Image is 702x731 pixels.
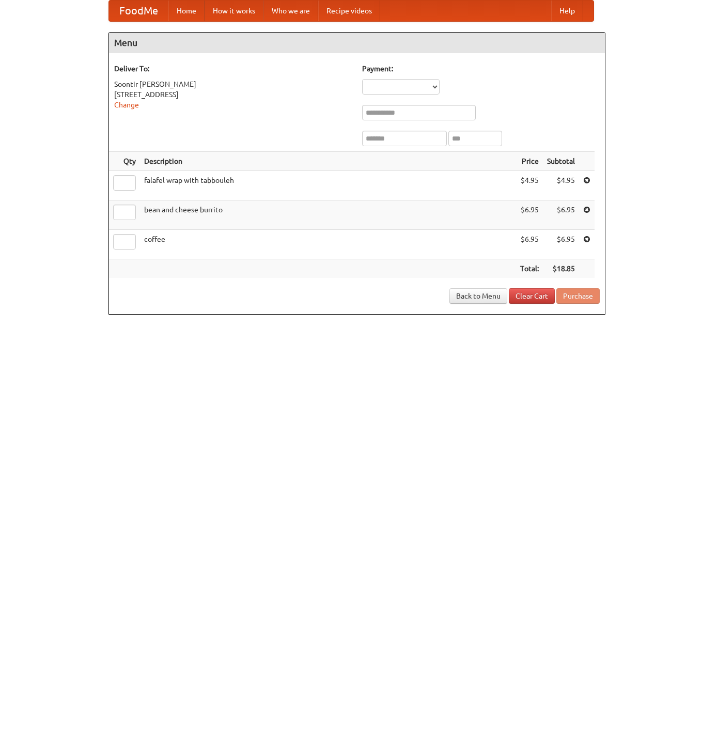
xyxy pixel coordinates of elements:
[114,64,352,74] h5: Deliver To:
[543,152,579,171] th: Subtotal
[318,1,380,21] a: Recipe videos
[543,171,579,200] td: $4.95
[556,288,600,304] button: Purchase
[509,288,555,304] a: Clear Cart
[516,171,543,200] td: $4.95
[543,259,579,278] th: $18.85
[516,259,543,278] th: Total:
[551,1,583,21] a: Help
[168,1,205,21] a: Home
[516,230,543,259] td: $6.95
[263,1,318,21] a: Who we are
[109,1,168,21] a: FoodMe
[449,288,507,304] a: Back to Menu
[114,89,352,100] div: [STREET_ADDRESS]
[516,152,543,171] th: Price
[114,79,352,89] div: Soontir [PERSON_NAME]
[109,33,605,53] h4: Menu
[516,200,543,230] td: $6.95
[205,1,263,21] a: How it works
[140,230,516,259] td: coffee
[362,64,600,74] h5: Payment:
[114,101,139,109] a: Change
[543,230,579,259] td: $6.95
[543,200,579,230] td: $6.95
[140,152,516,171] th: Description
[109,152,140,171] th: Qty
[140,171,516,200] td: falafel wrap with tabbouleh
[140,200,516,230] td: bean and cheese burrito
